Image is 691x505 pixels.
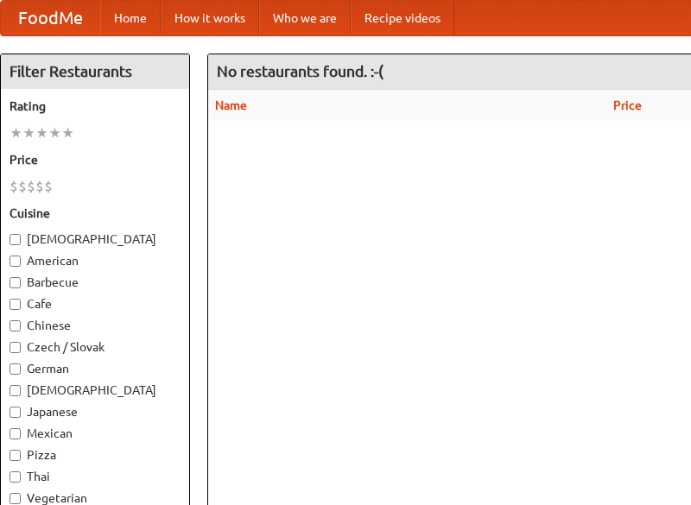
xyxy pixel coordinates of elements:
a: How it works [161,1,259,35]
li: ★ [48,123,61,142]
input: Chinese [10,320,21,331]
a: Price [613,98,642,112]
li: ★ [10,123,22,142]
label: Japanese [10,403,181,420]
li: $ [44,177,53,196]
label: American [10,252,181,269]
h5: Rating [10,98,181,115]
input: Vegetarian [10,493,21,504]
label: German [10,360,181,377]
h5: Price [10,151,181,168]
input: Pizza [10,450,21,461]
input: [DEMOGRAPHIC_DATA] [10,234,21,245]
input: Czech / Slovak [10,342,21,353]
label: Barbecue [10,274,181,291]
input: [DEMOGRAPHIC_DATA] [10,385,21,396]
label: [DEMOGRAPHIC_DATA] [10,230,181,248]
input: Japanese [10,407,21,418]
li: $ [10,177,18,196]
li: ★ [35,123,48,142]
input: American [10,256,21,267]
a: FoodMe [1,1,100,35]
label: Czech / Slovak [10,338,181,356]
li: ★ [61,123,74,142]
label: Mexican [10,425,181,442]
h5: Cuisine [10,205,181,222]
a: Home [100,1,161,35]
li: $ [18,177,27,196]
input: Thai [10,471,21,483]
label: Cafe [10,295,181,312]
input: Barbecue [10,277,21,288]
ng-pluralize: No restaurants found. :-( [217,63,384,79]
li: ★ [22,123,35,142]
label: Pizza [10,446,181,464]
li: $ [35,177,44,196]
li: $ [27,177,35,196]
input: German [10,363,21,375]
h4: Filter Restaurants [1,54,189,89]
label: [DEMOGRAPHIC_DATA] [10,382,181,399]
input: Mexican [10,428,21,439]
label: Chinese [10,317,181,334]
a: Recipe videos [351,1,454,35]
a: Who we are [259,1,351,35]
label: Thai [10,468,181,485]
a: Name [215,98,247,112]
input: Cafe [10,299,21,310]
